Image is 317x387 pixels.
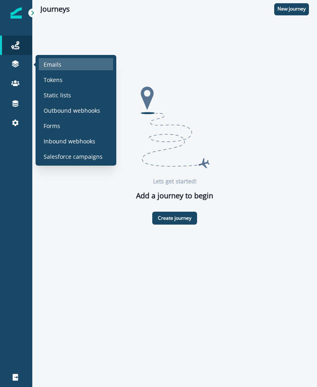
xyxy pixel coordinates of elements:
[44,106,100,115] p: Outbound webhooks
[274,3,309,15] button: New journey
[39,135,113,147] a: Inbound webhooks
[39,89,113,101] a: Static lists
[39,150,113,162] a: Salesforce campaigns
[40,5,70,14] h1: Journeys
[44,137,95,145] p: Inbound webhooks
[44,60,61,69] p: Emails
[277,6,306,12] p: New journey
[136,82,213,172] img: Journey
[44,76,63,84] p: Tokens
[10,7,22,19] img: Inflection
[136,190,213,201] p: Add a journey to begin
[44,122,60,130] p: Forms
[158,215,191,221] p: Create journey
[153,177,197,185] p: Lets get started!
[44,91,71,99] p: Static lists
[152,212,197,225] button: Create journey
[39,58,113,70] a: Emails
[39,74,113,86] a: Tokens
[39,120,113,132] a: Forms
[39,104,113,116] a: Outbound webhooks
[44,152,103,161] p: Salesforce campaigns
